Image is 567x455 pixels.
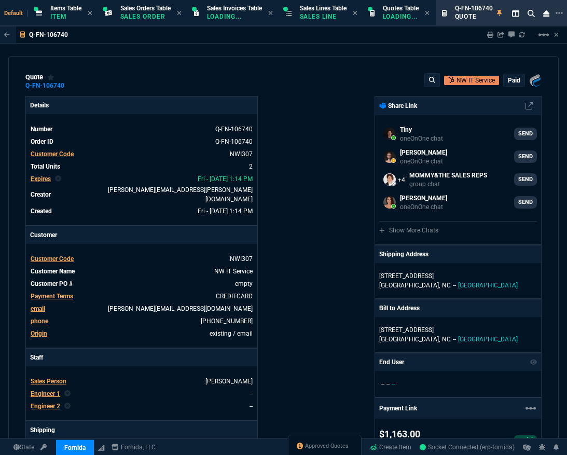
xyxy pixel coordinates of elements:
span: [GEOGRAPHIC_DATA] [458,282,518,289]
p: Share Link [379,101,417,111]
a: fiona.rossi@fornida.com [379,192,537,213]
span: phone [31,318,48,325]
span: Creator [31,191,51,198]
nx-icon: Clear selected rep [64,402,71,411]
nx-icon: Close Tab [425,9,430,18]
p: Customer [26,226,257,244]
tr: undefined [30,401,253,411]
tr: undefined [30,254,253,264]
span: Order ID [31,138,53,145]
span: -- [392,380,395,388]
div: quote [25,73,54,81]
p: Sales Order [120,12,171,21]
span: Sales Lines Table [300,5,347,12]
tr: undefined [30,206,253,216]
p: [STREET_ADDRESS] [379,325,537,335]
a: SEND [514,173,537,186]
nx-icon: Close Tab [268,9,273,18]
a: Show More Chats [379,227,438,234]
a: Global State [10,443,37,452]
span: Sales Invoices Table [207,5,262,12]
span: Sales Orders Table [120,5,171,12]
p: paid [508,76,520,85]
span: -- [381,380,384,388]
a: NW IT Service [214,268,253,275]
p: oneOnOne chat [400,157,447,166]
p: Bill to Address [379,304,420,313]
span: NC [442,336,451,343]
span: NC [442,282,451,289]
a: Q-FN-106740 [25,85,64,87]
span: Approved Quotes [305,442,349,450]
p: Shipping [26,421,257,439]
nx-icon: Clear selected rep [55,174,61,184]
a: Brian.Over@fornida.com [379,146,537,167]
span: Expires [31,175,51,183]
a: empty [235,280,253,287]
span: Payment Terms [31,293,73,300]
p: [PERSON_NAME] [400,148,447,157]
tr: undefined [30,174,253,184]
p: Tiny [400,125,443,134]
p: NW IT Service [457,76,495,85]
a: [PERSON_NAME] [205,378,253,385]
a: Hide Workbench [554,31,559,39]
tr: undefined [30,161,253,172]
nx-icon: Close Tab [177,9,182,18]
span: -- [453,282,456,289]
a: seti.shadab@fornida.com,alicia.bostic@fornida.com,Brian.Over@fornida.com,mohammed.wafek@fornida.c... [379,169,537,190]
tr: See Marketplace Order [30,124,253,134]
tr: tim@nwitservice.com [30,304,253,314]
p: Item [50,12,81,21]
nx-icon: Show/Hide End User to Customer [530,357,537,367]
span: Customer Code [31,255,74,263]
a: ryan.neptune@fornida.com [379,123,537,144]
span: [GEOGRAPHIC_DATA] [458,336,518,343]
nx-icon: Back to Table [4,31,10,38]
a: -- [250,390,253,397]
a: Open Customer in hubSpot [444,76,499,85]
span: -- [453,336,456,343]
span: 2025-09-05T13:14:06.025Z [198,175,253,183]
nx-icon: Close Tab [353,9,357,18]
tr: undefined [30,279,253,289]
p: $1,163.00 [379,427,426,442]
a: Create Item [366,439,416,455]
p: Details [26,96,257,114]
span: See Marketplace Order [215,126,253,133]
tr: undefined [30,291,253,301]
span: Created [31,208,52,215]
mat-icon: Example home icon [524,402,537,415]
span: 2025-08-22T13:14:06.025Z [198,208,253,215]
span: Engineer 2 [31,403,60,410]
a: LwLLwCRO_GEZrn_JAACf [420,443,515,452]
p: group chat [409,180,487,188]
a: Origin [31,330,47,337]
nx-icon: Clear selected rep [64,389,71,398]
p: End User [379,357,404,367]
tr: undefined [30,389,253,399]
span: [GEOGRAPHIC_DATA], [379,336,440,343]
span: Number [31,126,52,133]
span: fiona.rossi@fornida.com [108,186,253,203]
mat-icon: Example home icon [537,29,550,41]
p: Sales Line [300,12,347,21]
p: Payment Link [379,404,417,413]
nx-icon: Close Tab [88,9,92,18]
span: Customer Name [31,268,75,275]
nx-icon: Split Panels [508,7,523,20]
span: Sales Person [31,378,66,385]
span: NWI307 [230,255,253,263]
div: Add to Watchlist [47,73,54,81]
p: oneOnOne chat [400,203,447,211]
a: [PERSON_NAME][EMAIL_ADDRESS][DOMAIN_NAME] [108,305,253,312]
nx-icon: Open New Tab [556,8,563,18]
a: See Marketplace Order [215,138,253,145]
p: Quote [455,12,493,21]
nx-icon: Close Workbench [539,7,554,20]
tr: 336-366-7547 [30,316,253,326]
tr: undefined [30,266,253,277]
p: oneOnOne chat [400,134,443,143]
span: -- [386,380,390,388]
span: Socket Connected (erp-fornida) [420,444,515,451]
